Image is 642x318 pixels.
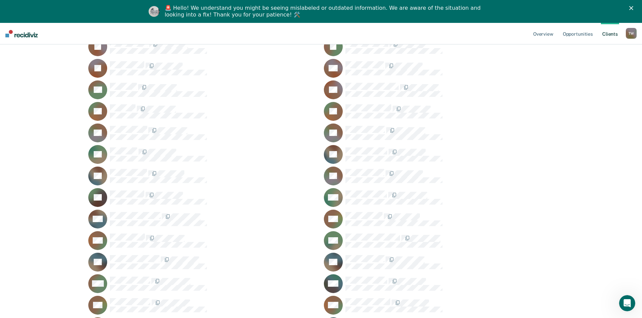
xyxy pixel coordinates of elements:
[149,6,159,17] img: Profile image for Kim
[532,23,555,44] a: Overview
[626,28,637,39] div: T W
[561,23,594,44] a: Opportunities
[629,6,636,10] div: Close
[619,295,635,311] iframe: Intercom live chat
[165,5,483,18] div: 🚨 Hello! We understand you might be seeing mislabeled or outdated information. We are aware of th...
[626,28,637,39] button: TW
[5,30,38,37] img: Recidiviz
[601,23,619,44] a: Clients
